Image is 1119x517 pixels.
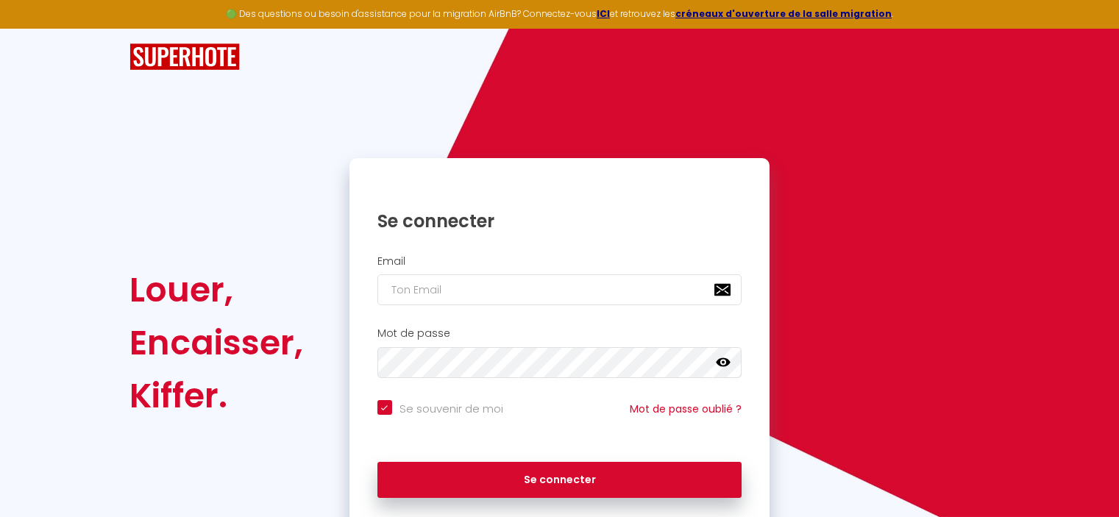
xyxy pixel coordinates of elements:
a: ICI [597,7,610,20]
input: Ton Email [377,274,742,305]
div: Encaisser, [129,316,303,369]
h2: Email [377,255,742,268]
div: Louer, [129,263,303,316]
button: Se connecter [377,462,742,499]
h1: Se connecter [377,210,742,232]
a: créneaux d'ouverture de la salle migration [675,7,892,20]
div: Kiffer. [129,369,303,422]
a: Mot de passe oublié ? [630,402,742,416]
img: SuperHote logo [129,43,240,71]
h2: Mot de passe [377,327,742,340]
